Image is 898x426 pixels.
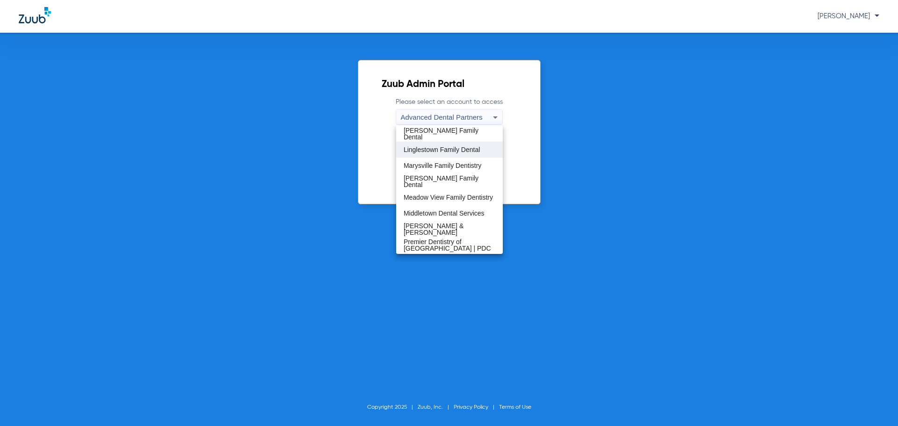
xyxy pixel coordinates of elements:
[404,238,495,252] span: Premier Dentistry of [GEOGRAPHIC_DATA] | PDC
[404,162,481,169] span: Marysville Family Dentistry
[404,127,495,140] span: [PERSON_NAME] Family Dental
[404,146,480,153] span: Linglestown Family Dental
[404,175,495,188] span: [PERSON_NAME] Family Dental
[404,194,493,201] span: Meadow View Family Dentistry
[404,223,495,236] span: [PERSON_NAME] & [PERSON_NAME]
[404,210,485,217] span: Middletown Dental Services
[851,381,898,426] iframe: Chat Widget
